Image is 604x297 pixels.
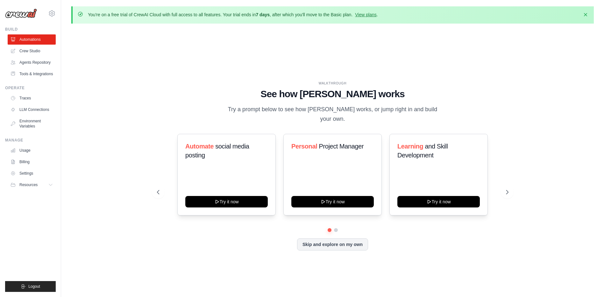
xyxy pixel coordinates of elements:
[185,143,214,150] span: Automate
[8,168,56,178] a: Settings
[157,88,508,100] h1: See how [PERSON_NAME] works
[185,143,249,159] span: social media posting
[355,12,376,17] a: View plans
[8,69,56,79] a: Tools & Integrations
[88,11,378,18] p: You're on a free trial of CrewAI Cloud with full access to all features. Your trial ends in , aft...
[8,105,56,115] a: LLM Connections
[8,157,56,167] a: Billing
[5,281,56,292] button: Logout
[8,145,56,156] a: Usage
[5,27,56,32] div: Build
[8,34,56,45] a: Automations
[291,143,317,150] span: Personal
[397,143,423,150] span: Learning
[397,196,480,207] button: Try it now
[8,57,56,68] a: Agents Repository
[319,143,364,150] span: Project Manager
[157,81,508,86] div: WALKTHROUGH
[256,12,270,17] strong: 7 days
[397,143,448,159] span: and Skill Development
[5,9,37,18] img: Logo
[226,105,440,124] p: Try a prompt below to see how [PERSON_NAME] works, or jump right in and build your own.
[291,196,374,207] button: Try it now
[28,284,40,289] span: Logout
[19,182,38,187] span: Resources
[8,116,56,131] a: Environment Variables
[8,93,56,103] a: Traces
[8,180,56,190] button: Resources
[5,85,56,91] div: Operate
[297,238,368,250] button: Skip and explore on my own
[185,196,268,207] button: Try it now
[5,138,56,143] div: Manage
[8,46,56,56] a: Crew Studio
